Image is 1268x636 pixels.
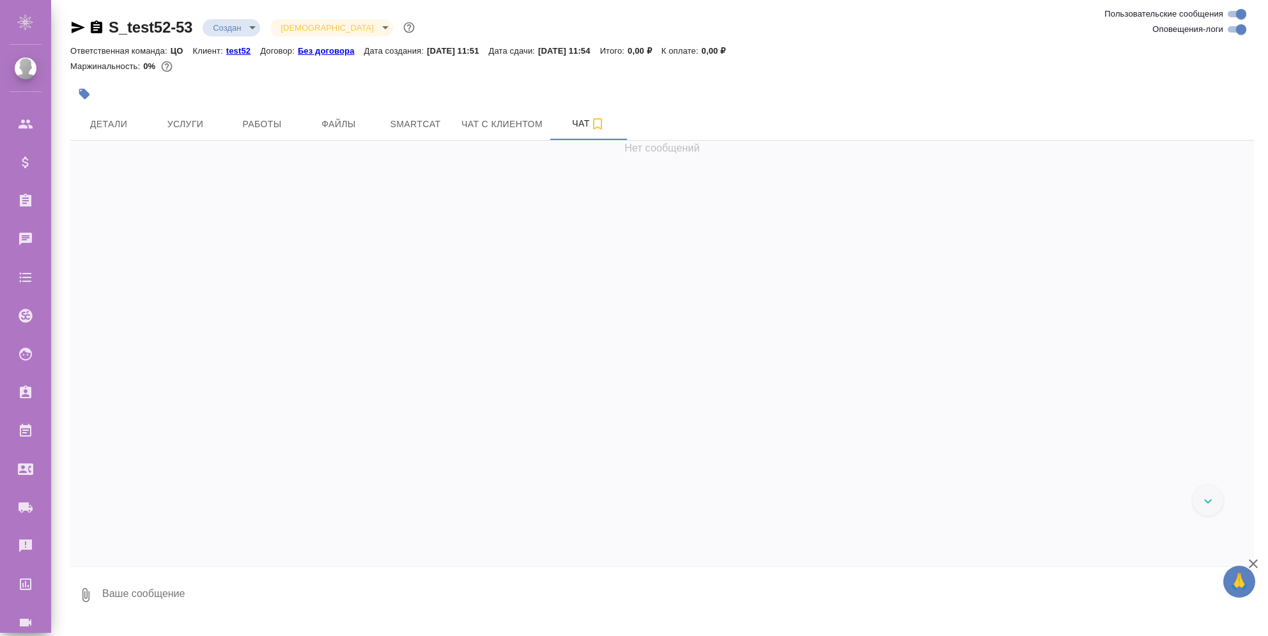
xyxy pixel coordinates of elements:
[308,116,369,132] span: Файлы
[628,46,661,56] p: 0,00 ₽
[231,116,293,132] span: Работы
[702,46,736,56] p: 0,00 ₽
[226,45,260,56] a: test52
[270,19,392,36] div: Создан
[193,46,226,56] p: Клиент:
[461,116,543,132] span: Чат с клиентом
[260,46,298,56] p: Договор:
[1104,8,1223,20] span: Пользовательские сообщения
[171,46,193,56] p: ЦО
[590,116,605,132] svg: Подписаться
[661,46,702,56] p: К оплате:
[70,80,98,108] button: Добавить тэг
[70,20,86,35] button: Скопировать ссылку для ЯМессенджера
[385,116,446,132] span: Smartcat
[364,46,427,56] p: Дата создания:
[277,22,377,33] button: [DEMOGRAPHIC_DATA]
[401,19,417,36] button: Доп статусы указывают на важность/срочность заказа
[538,46,600,56] p: [DATE] 11:54
[427,46,489,56] p: [DATE] 11:51
[70,46,171,56] p: Ответственная команда:
[78,116,139,132] span: Детали
[203,19,260,36] div: Создан
[1228,568,1250,595] span: 🙏
[624,141,700,156] span: Нет сообщений
[226,46,260,56] p: test52
[1152,23,1223,36] span: Оповещения-логи
[558,116,619,132] span: Чат
[89,20,104,35] button: Скопировать ссылку
[209,22,245,33] button: Создан
[298,45,364,56] a: Без договора
[143,61,158,71] p: 0%
[1223,566,1255,598] button: 🙏
[70,61,143,71] p: Маржинальность:
[600,46,628,56] p: Итого:
[109,19,192,36] a: S_test52-53
[158,58,175,75] button: 1.00 RUB;
[489,46,538,56] p: Дата сдачи:
[155,116,216,132] span: Услуги
[298,46,364,56] p: Без договора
